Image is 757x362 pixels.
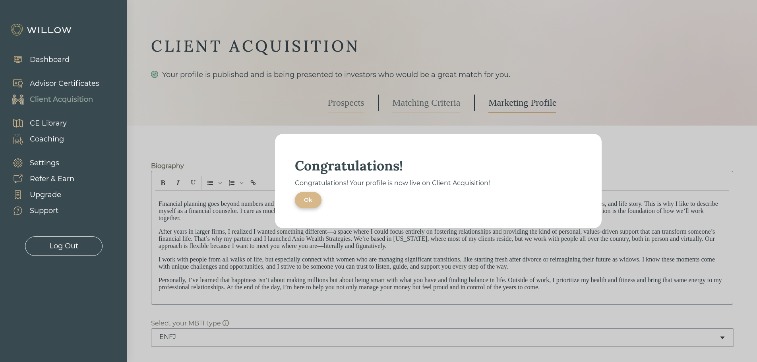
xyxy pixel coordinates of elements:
a: Settings [4,155,74,171]
div: Client Acquisition [30,94,93,105]
div: Ok [304,196,312,204]
a: CE Library [4,115,67,131]
a: Dashboard [4,52,70,68]
div: Settings [30,158,59,168]
button: Ok [295,192,321,208]
div: Refer & Earn [30,174,74,184]
div: Log Out [49,241,78,252]
div: Advisor Certificates [30,78,99,89]
div: Dashboard [30,54,70,65]
a: Client Acquisition [4,91,99,107]
div: Congratulations! Your profile is now live on Client Acquisition! [295,178,582,188]
div: Coaching [30,134,64,145]
div: Upgrade [30,190,61,200]
img: Willow [10,23,74,36]
div: Support [30,205,58,216]
a: Coaching [4,131,67,147]
div: Congratulations! [295,157,582,174]
a: Advisor Certificates [4,75,99,91]
a: Upgrade [4,187,74,203]
a: Refer & Earn [4,171,74,187]
div: CE Library [30,118,67,129]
